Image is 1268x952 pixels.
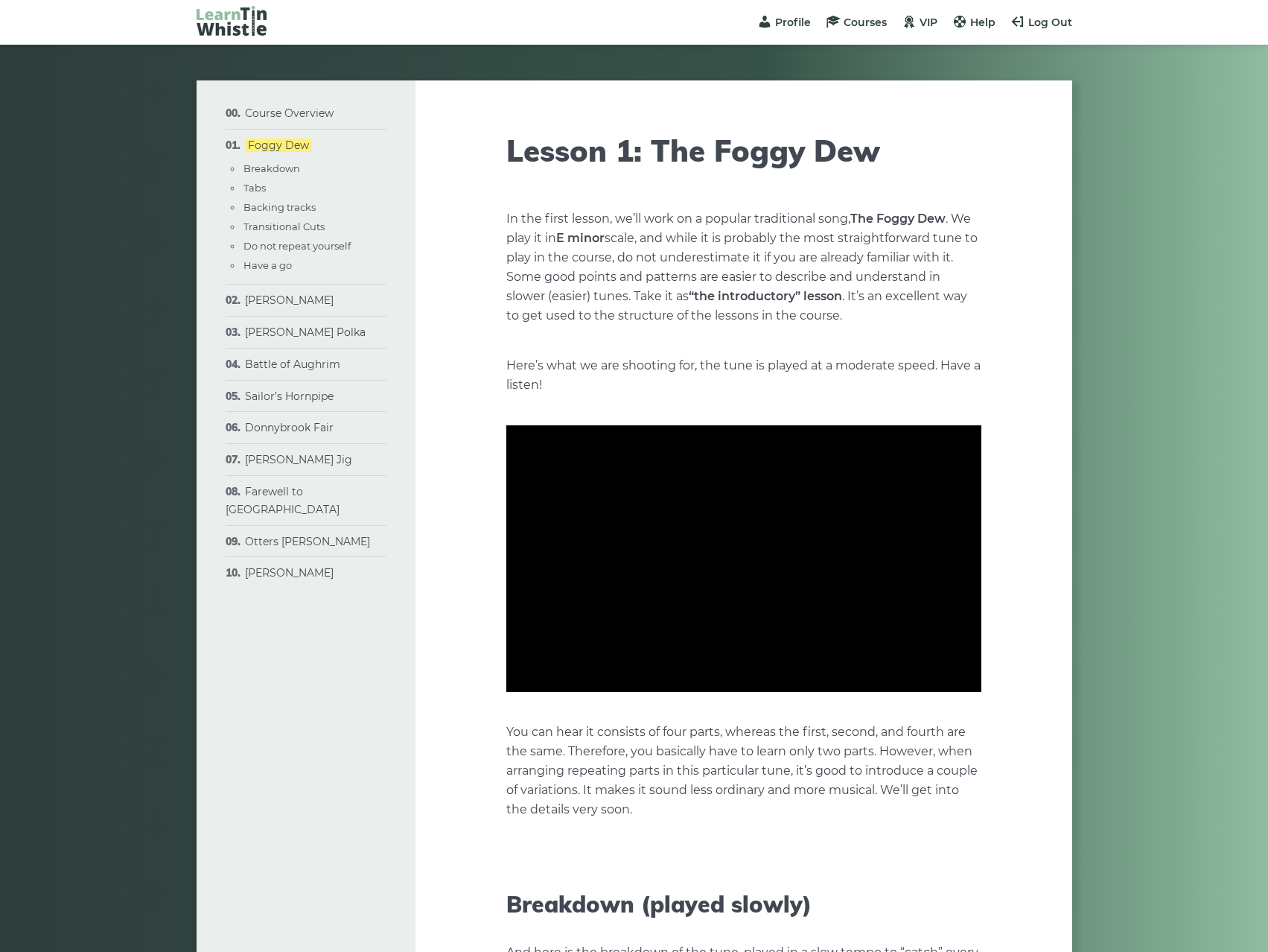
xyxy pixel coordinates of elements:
[226,485,340,516] a: Farewell to [GEOGRAPHIC_DATA]
[970,16,995,29] span: Help
[689,289,842,303] strong: “the introductory” lesson
[243,220,325,232] a: Transitional Cuts
[506,723,981,819] p: You can hear it consists of four parts, whereas the first, second, and fourth are the same. There...
[245,326,366,339] a: [PERSON_NAME] Polka
[556,231,605,245] strong: E minor
[1028,16,1072,29] span: Log Out
[757,16,811,29] a: Profile
[243,259,292,271] a: Have a go
[245,107,334,120] a: Course Overview
[506,209,981,326] p: In the first lesson, we’ll work on a popular traditional song, . We play it in scale, and while i...
[826,16,887,29] a: Courses
[245,453,352,466] a: [PERSON_NAME] Jig
[775,16,811,29] span: Profile
[506,356,981,395] p: Here’s what we are shooting for, the tune is played at a moderate speed. Have a listen!
[243,162,300,174] a: Breakdown
[1010,16,1072,29] a: Log Out
[245,421,334,434] a: Donnybrook Fair
[245,390,334,403] a: Sailor’s Hornpipe
[197,6,267,36] img: LearnTinWhistle.com
[243,182,266,194] a: Tabs
[245,566,334,580] a: [PERSON_NAME]
[850,212,946,226] strong: The Foggy Dew
[506,891,981,918] h2: Breakdown (played slowly)
[245,358,340,371] a: Battle of Aughrim
[245,139,312,152] a: Foggy Dew
[243,201,316,213] a: Backing tracks
[952,16,995,29] a: Help
[243,240,351,252] a: Do not repeat yourself
[844,16,887,29] span: Courses
[920,16,937,29] span: VIP
[902,16,937,29] a: VIP
[506,133,981,168] h1: Lesson 1: The Foggy Dew
[245,535,370,548] a: Otters [PERSON_NAME]
[245,293,334,307] a: [PERSON_NAME]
